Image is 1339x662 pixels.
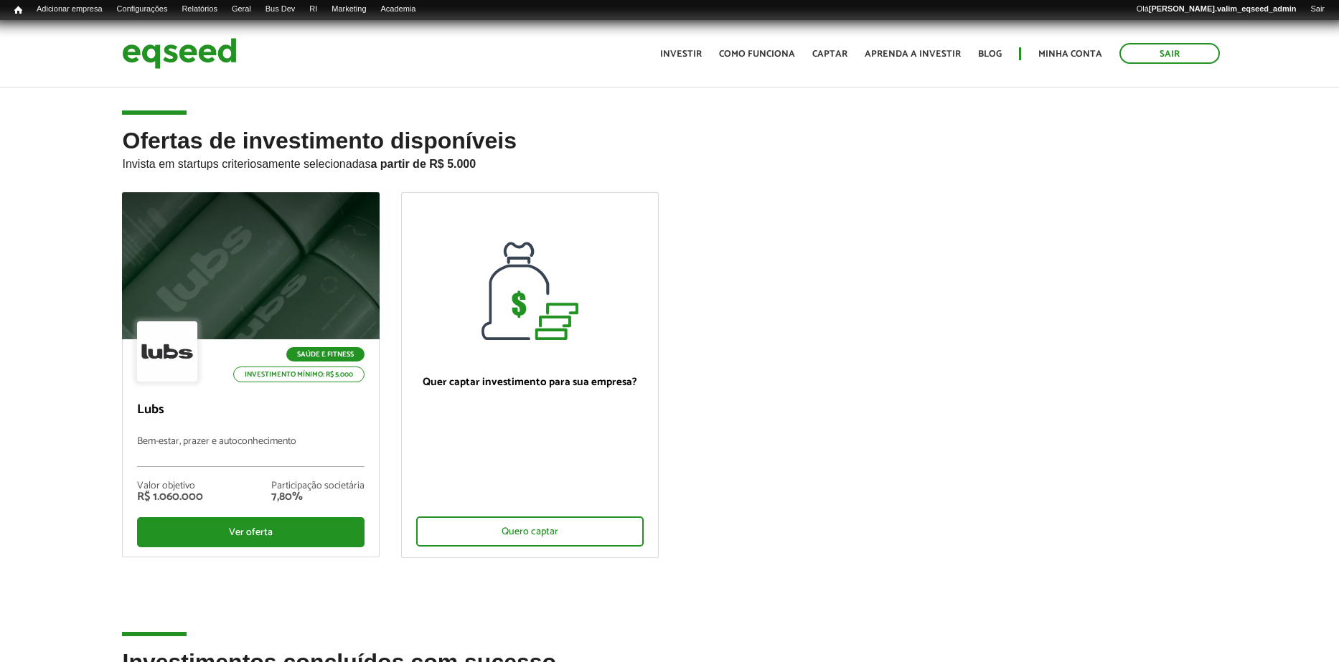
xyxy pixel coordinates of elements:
[271,481,365,491] div: Participação societária
[271,491,365,503] div: 7,80%
[374,4,423,15] a: Academia
[812,49,847,59] a: Captar
[719,49,795,59] a: Como funciona
[1119,43,1220,64] a: Sair
[1038,49,1102,59] a: Minha conta
[1129,4,1304,15] a: Olá[PERSON_NAME].valim_eqseed_admin
[110,4,175,15] a: Configurações
[225,4,258,15] a: Geral
[233,367,365,382] p: Investimento mínimo: R$ 5.000
[1149,4,1297,13] strong: [PERSON_NAME].valim_eqseed_admin
[286,347,365,361] p: Saúde e Fitness
[258,4,303,15] a: Bus Dev
[14,5,22,15] span: Início
[122,34,237,72] img: EqSeed
[137,402,365,418] p: Lubs
[370,158,476,170] strong: a partir de R$ 5.000
[416,516,644,547] div: Quero captar
[122,192,380,557] a: Saúde e Fitness Investimento mínimo: R$ 5.000 Lubs Bem-estar, prazer e autoconhecimento Valor obj...
[137,481,203,491] div: Valor objetivo
[302,4,324,15] a: RI
[324,4,373,15] a: Marketing
[29,4,110,15] a: Adicionar empresa
[660,49,702,59] a: Investir
[1303,4,1332,15] a: Sair
[7,4,29,17] a: Início
[865,49,961,59] a: Aprenda a investir
[137,517,365,547] div: Ver oferta
[137,436,365,467] p: Bem-estar, prazer e autoconhecimento
[416,376,644,389] p: Quer captar investimento para sua empresa?
[122,153,1216,171] p: Invista em startups criteriosamente selecionadas
[122,128,1216,192] h2: Ofertas de investimento disponíveis
[174,4,224,15] a: Relatórios
[137,491,203,503] div: R$ 1.060.000
[401,192,659,558] a: Quer captar investimento para sua empresa? Quero captar
[978,49,1002,59] a: Blog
